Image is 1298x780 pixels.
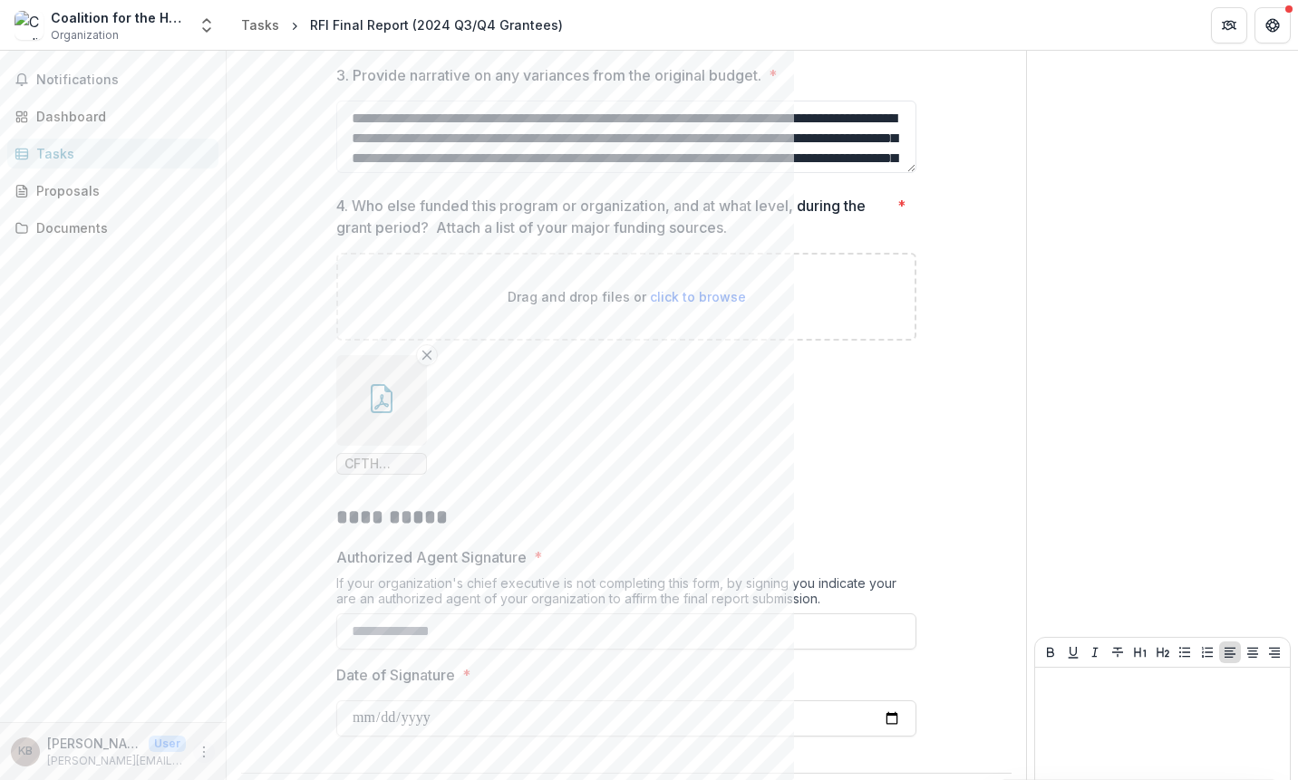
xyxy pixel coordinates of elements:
span: Notifications [36,72,211,88]
a: Dashboard [7,101,218,131]
button: Underline [1062,641,1084,663]
div: Remove FileCFTH Organizational Supporter List.pdf [336,355,427,475]
button: Partners [1211,7,1247,43]
button: Align Left [1219,641,1241,663]
button: Remove File [416,344,438,366]
button: Get Help [1254,7,1291,43]
p: Drag and drop files or [508,287,746,306]
button: Bold [1040,641,1061,663]
p: 3. Provide narrative on any variances from the original budget. [336,64,761,86]
span: click to browse [650,289,746,304]
div: Coalition for the Homeless of Houston/[GEOGRAPHIC_DATA] [51,8,187,27]
button: Strike [1107,641,1128,663]
button: Align Center [1242,641,1264,663]
div: If your organization's chief executive is not completing this form, by signing you indicate your ... [336,575,916,613]
button: Align Right [1264,641,1285,663]
div: Katina Baldwin [18,746,33,757]
button: Notifications [7,65,218,94]
div: Dashboard [36,107,204,126]
div: Proposals [36,181,204,200]
button: Heading 1 [1129,641,1151,663]
div: Tasks [241,15,279,34]
button: Italicize [1084,641,1106,663]
button: More [193,741,215,763]
a: Tasks [234,12,286,38]
button: Open entity switcher [194,7,219,43]
p: [PERSON_NAME][EMAIL_ADDRESS][PERSON_NAME][DOMAIN_NAME] [47,753,186,769]
p: 4. Who else funded this program or organization, and at what level, during the grant period? Atta... [336,195,890,238]
div: Tasks [36,144,204,163]
a: Proposals [7,176,218,206]
a: Tasks [7,139,218,169]
nav: breadcrumb [234,12,570,38]
p: [PERSON_NAME] [47,734,141,753]
span: Organization [51,27,119,43]
img: Coalition for the Homeless of Houston/Harris County [15,11,44,40]
div: Documents [36,218,204,237]
a: Documents [7,213,218,243]
p: Date of Signature [336,664,455,686]
p: Authorized Agent Signature [336,546,527,568]
button: Heading 2 [1152,641,1174,663]
div: RFI Final Report (2024 Q3/Q4 Grantees) [310,15,563,34]
span: CFTH Organizational Supporter List.pdf [344,457,419,472]
p: User [149,736,186,752]
button: Ordered List [1196,641,1218,663]
button: Bullet List [1174,641,1196,663]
